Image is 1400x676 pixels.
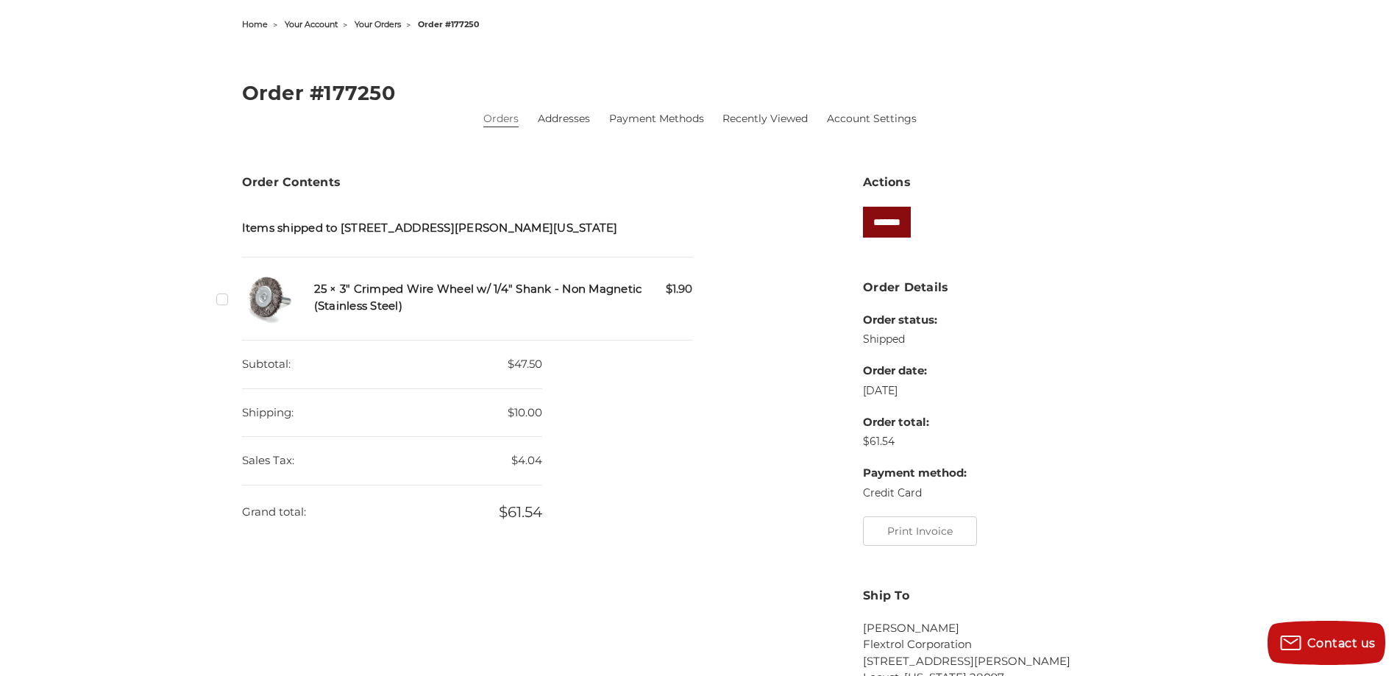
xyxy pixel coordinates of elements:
a: Account Settings [827,111,917,127]
li: [STREET_ADDRESS][PERSON_NAME] [863,653,1158,670]
dt: Order status: [863,312,967,329]
a: your orders [355,19,401,29]
h3: Order Details [863,279,1158,296]
dd: Shipped [863,332,967,347]
li: Flextrol Corporation [863,636,1158,653]
dd: $61.54 [242,485,542,538]
dt: Grand total: [242,488,306,536]
li: [PERSON_NAME] [863,620,1158,637]
h5: 25 × 3" Crimped Wire Wheel w/ 1/4" Shank - Non Magnetic (Stainless Steel) [314,281,693,314]
dd: $61.54 [863,434,967,449]
dt: Sales Tax: [242,437,294,485]
dt: Order total: [863,414,967,431]
dt: Shipping: [242,389,294,437]
a: Payment Methods [609,111,704,127]
a: your account [285,19,338,29]
span: order #177250 [418,19,479,29]
dd: [DATE] [863,383,967,399]
button: Contact us [1268,621,1385,665]
a: Recently Viewed [722,111,808,127]
button: Print Invoice [863,516,977,546]
h2: Order #177250 [242,83,1159,103]
dd: $10.00 [242,389,542,438]
h3: Actions [863,174,1158,191]
dd: $4.04 [242,437,542,485]
img: Crimped Wire Wheel with Shank Non Magnetic [242,273,294,324]
dt: Payment method: [863,465,967,482]
a: Orders [483,111,519,127]
a: home [242,19,268,29]
h3: Ship To [863,587,1158,605]
dd: Credit Card [863,485,967,501]
h5: Items shipped to [STREET_ADDRESS][PERSON_NAME][US_STATE] [242,220,693,237]
dd: $47.50 [242,341,542,389]
h3: Order Contents [242,174,693,191]
dt: Subtotal: [242,341,291,388]
dt: Order date: [863,363,967,380]
a: Addresses [538,111,590,127]
span: $1.90 [666,281,692,298]
span: Contact us [1307,636,1376,650]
